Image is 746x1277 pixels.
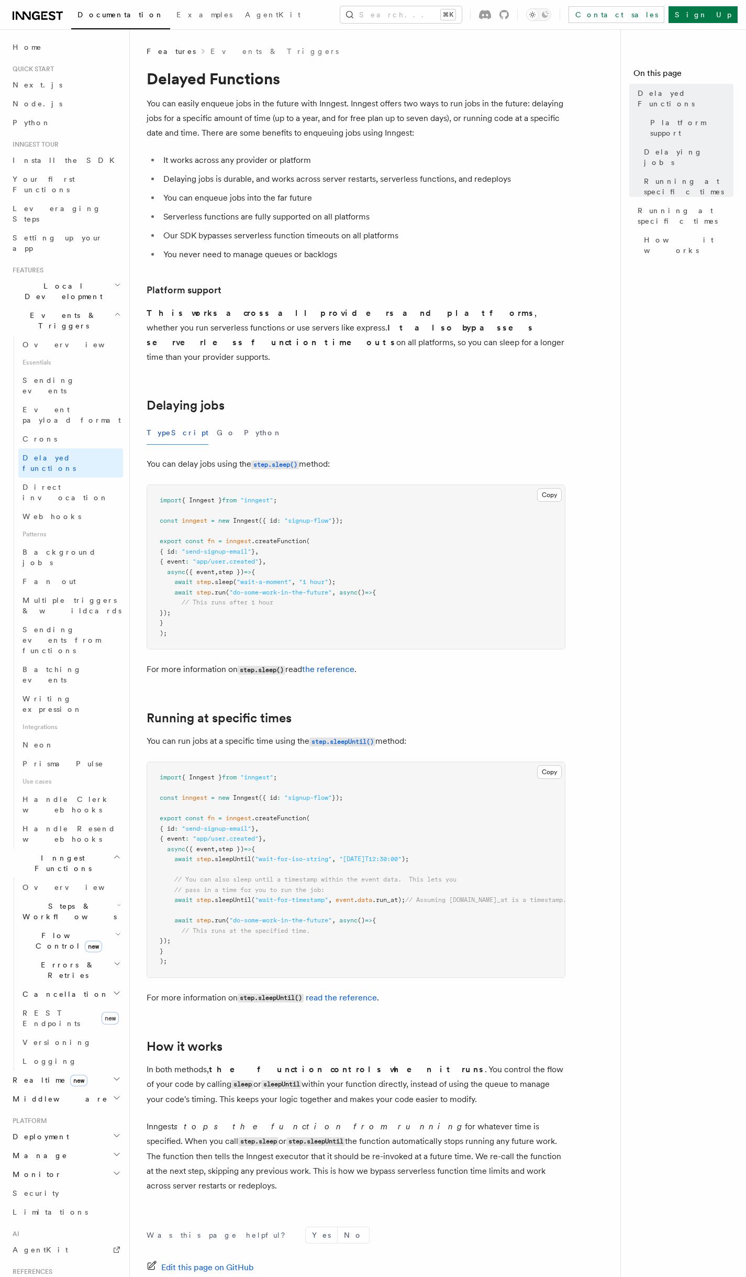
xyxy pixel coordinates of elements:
[18,754,123,773] a: Prisma Pulse
[402,855,409,863] span: );
[182,548,251,555] span: "send-signup-email"
[160,957,167,965] span: );
[174,1121,465,1131] em: stops the function from running
[147,734,565,749] p: You can run jobs at a specific time using the method:
[8,228,123,258] a: Setting up your app
[18,878,123,897] a: Overview
[306,537,310,545] span: (
[339,589,358,596] span: async
[218,568,244,576] span: step })
[18,335,123,354] a: Overview
[18,400,123,430] a: Event payload format
[147,990,565,1006] p: For more information on .
[18,901,117,922] span: Steps & Workflows
[277,794,281,801] span: :
[182,794,207,801] span: inngest
[8,1150,68,1161] span: Manage
[211,589,226,596] span: .run
[239,3,307,28] a: AgentKit
[196,896,211,904] span: step
[193,558,259,565] span: "app/user.created"
[207,537,215,545] span: fn
[8,1240,123,1259] a: AgentKit
[306,814,310,822] span: (
[174,548,178,555] span: :
[259,517,277,524] span: ({ id
[8,266,43,274] span: Features
[244,421,282,445] button: Python
[147,1062,565,1107] p: In both methods, . You control the flow of your code by calling or within your function directly,...
[638,88,733,109] span: Delayed Functions
[251,896,255,904] span: (
[147,711,292,725] a: Running at specific times
[23,1057,77,1065] span: Logging
[8,199,123,228] a: Leveraging Steps
[174,917,193,924] span: await
[8,1169,62,1180] span: Monitor
[85,941,102,952] span: new
[233,517,259,524] span: Inngest
[217,421,236,445] button: Go
[372,589,376,596] span: {
[8,170,123,199] a: Your first Functions
[292,578,295,586] span: ,
[18,1033,123,1052] a: Versioning
[273,774,277,781] span: ;
[226,814,251,822] span: inngest
[147,283,221,298] a: Platform support
[8,310,114,331] span: Events & Triggers
[211,794,215,801] span: =
[211,896,251,904] span: .sleepUntil
[13,1208,88,1216] span: Limitations
[8,140,59,149] span: Inngest tour
[167,845,185,853] span: async
[13,42,42,52] span: Home
[238,994,304,1003] code: step.sleepUntil()
[170,3,239,28] a: Examples
[255,896,328,904] span: "wait-for-timestamp"
[237,578,292,586] span: "wait-a-moment"
[222,774,237,781] span: from
[18,773,123,790] span: Use cases
[23,435,57,443] span: Crons
[18,897,123,926] button: Steps & Workflows
[8,281,114,302] span: Local Development
[284,794,332,801] span: "signup-flow"
[23,883,130,891] span: Overview
[18,448,123,478] a: Delayed functions
[365,589,372,596] span: =>
[18,989,109,999] span: Cancellation
[23,454,76,472] span: Delayed functions
[338,1227,369,1243] button: No
[182,517,207,524] span: inngest
[23,741,54,749] span: Neon
[185,568,215,576] span: ({ event
[147,1119,565,1193] p: Inngest for whatever time is specified. When you call or the function automatically stops running...
[259,558,262,565] span: }
[23,1009,80,1028] span: REST Endpoints
[328,578,336,586] span: );
[8,65,54,73] span: Quick start
[8,1203,123,1221] a: Limitations
[8,853,113,874] span: Inngest Functions
[18,735,123,754] a: Neon
[147,1260,254,1275] a: Edit this page on GitHub
[209,1064,485,1074] strong: the function controls when it runs
[23,512,81,521] span: Webhooks
[13,1246,68,1254] span: AgentKit
[633,67,733,84] h4: On this page
[160,517,178,524] span: const
[8,38,123,57] a: Home
[70,1075,87,1086] span: new
[18,790,123,819] a: Handle Clerk webhooks
[251,460,299,469] code: step.sleep()
[18,371,123,400] a: Sending events
[196,578,211,586] span: step
[160,172,565,186] li: Delaying jobs is durable, and works across server restarts, serverless functions, and redeploys
[8,849,123,878] button: Inngest Functions
[18,620,123,660] a: Sending events from functions
[569,6,664,23] a: Contact sales
[182,927,310,934] span: // This runs at the specified time.
[231,1080,253,1089] code: sleep
[13,1189,59,1197] span: Security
